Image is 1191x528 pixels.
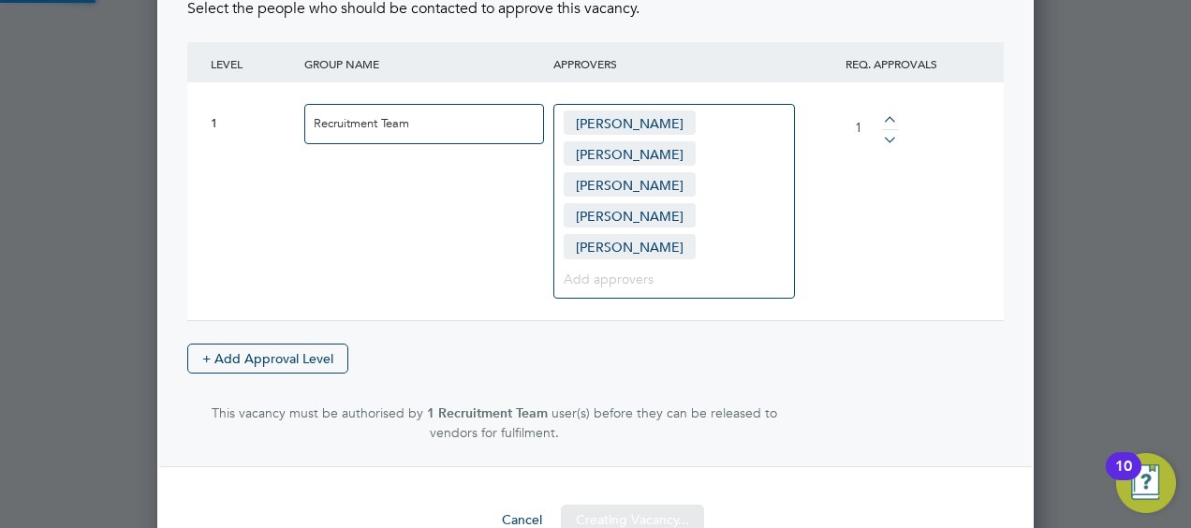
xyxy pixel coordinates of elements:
button: Open Resource Center, 10 new notifications [1116,453,1176,513]
div: APPROVERS [549,42,798,85]
span: [PERSON_NAME] [564,172,696,197]
button: + Add Approval Level [187,344,348,374]
span: [PERSON_NAME] [564,141,696,166]
input: Add approvers [564,266,771,290]
div: REQ. APPROVALS [798,42,985,85]
span: [PERSON_NAME] [564,110,696,135]
div: 10 [1115,466,1132,491]
span: [PERSON_NAME] [564,234,696,258]
span: [PERSON_NAME] [564,203,696,227]
span: user(s) before they can be released to vendors for fulfilment. [430,404,777,441]
div: LEVEL [206,42,300,85]
strong: 1 Recruitment Team [427,405,548,421]
div: 1 [211,116,295,132]
div: GROUP NAME [300,42,549,85]
span: This vacancy must be authorised by [212,404,423,421]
